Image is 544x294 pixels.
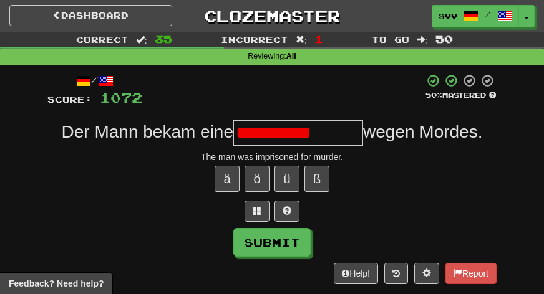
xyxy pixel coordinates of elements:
button: ä [215,166,240,192]
button: ü [274,166,299,192]
span: 1072 [100,90,142,105]
span: Open feedback widget [9,277,104,290]
div: The man was imprisoned for murder. [47,151,497,163]
span: 50 % [425,91,442,99]
strong: All [286,52,296,60]
div: / [47,73,142,89]
button: Round history (alt+y) [384,263,408,284]
span: : [417,35,428,44]
a: Clozemaster [191,5,354,27]
button: ö [245,166,270,192]
span: wegen Mordes. [363,122,482,141]
span: : [296,35,307,44]
span: 1 [314,32,323,45]
span: 35 [155,32,172,45]
button: ß [304,166,329,192]
span: / [485,10,491,19]
span: To go [372,34,409,45]
div: Mastered [424,90,497,100]
button: Help! [334,263,378,284]
span: Incorrect [221,34,288,45]
span: Correct [76,34,129,45]
span: Der Mann bekam eine [62,122,233,141]
button: Switch sentence to multiple choice alt+p [245,201,270,222]
button: Submit [233,228,311,257]
button: Report [445,263,497,284]
a: Dashboard [9,5,172,26]
span: Score: [47,94,92,105]
button: Single letter hint - you only get 1 per sentence and score half the points! alt+h [274,201,299,222]
span: : [136,35,147,44]
span: svv [439,11,457,22]
span: 50 [435,32,453,45]
a: svv / [432,5,519,27]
